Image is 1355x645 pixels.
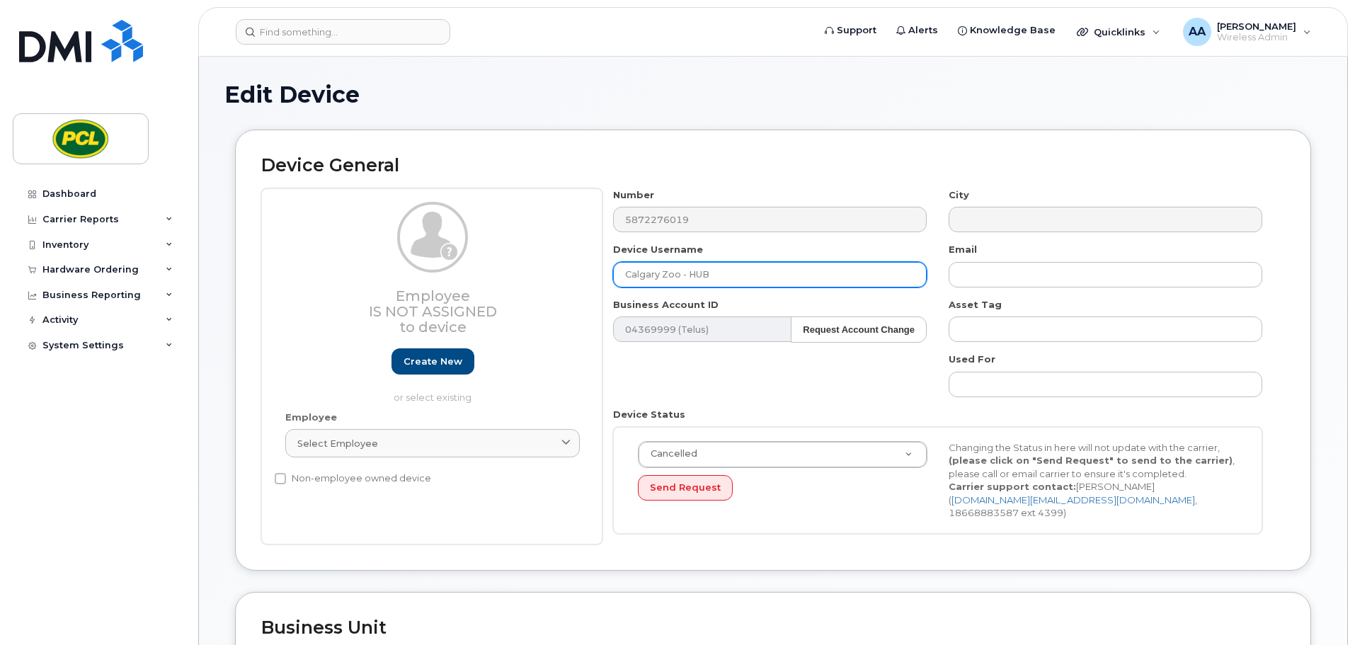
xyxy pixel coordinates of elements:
[613,188,654,202] label: Number
[638,475,733,501] button: Send Request
[949,188,969,202] label: City
[285,411,337,424] label: Employee
[261,156,1285,176] h2: Device General
[285,391,580,404] p: or select existing
[938,441,1249,520] div: Changing the Status in here will not update with the carrier, , please call or email carrier to e...
[369,303,497,320] span: Is not assigned
[224,82,1322,107] h1: Edit Device
[391,348,474,375] a: Create new
[949,298,1002,312] label: Asset Tag
[949,353,995,366] label: Used For
[261,618,1285,638] h2: Business Unit
[285,288,580,335] h3: Employee
[949,243,977,256] label: Email
[949,481,1076,492] strong: Carrier support contact:
[285,429,580,457] a: Select employee
[951,494,1195,506] a: [DOMAIN_NAME][EMAIL_ADDRESS][DOMAIN_NAME]
[949,455,1233,466] strong: (please click on "Send Request" to send to the carrier)
[399,319,467,336] span: to device
[791,316,927,343] button: Request Account Change
[639,442,927,467] a: Cancelled
[642,447,697,460] span: Cancelled
[803,324,915,335] strong: Request Account Change
[275,473,286,484] input: Non-employee owned device
[613,298,719,312] label: Business Account ID
[275,470,431,487] label: Non-employee owned device
[613,243,703,256] label: Device Username
[297,437,378,450] span: Select employee
[613,408,685,421] label: Device Status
